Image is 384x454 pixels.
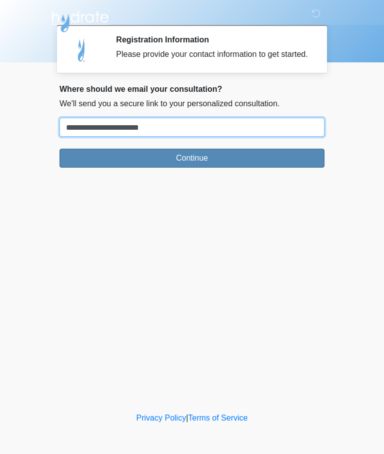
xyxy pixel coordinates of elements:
div: Please provide your contact information to get started. [116,48,309,60]
p: We'll send you a secure link to your personalized consultation. [59,98,324,110]
img: Hydrate IV Bar - Arcadia Logo [49,7,110,33]
h2: Where should we email your consultation? [59,84,324,94]
button: Continue [59,149,324,168]
a: | [186,414,188,422]
a: Privacy Policy [136,414,186,422]
img: Agent Avatar [67,35,97,65]
a: Terms of Service [188,414,247,422]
